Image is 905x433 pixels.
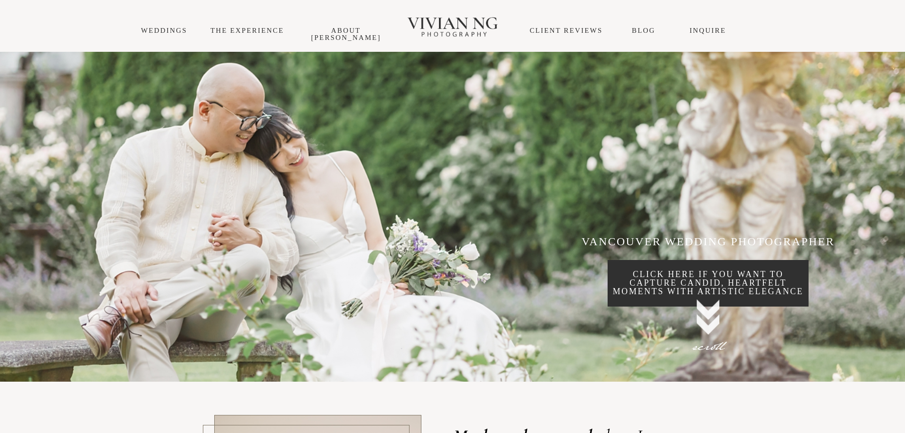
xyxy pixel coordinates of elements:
[530,27,603,34] a: CLIENT REVIEWS
[141,27,187,34] a: WEDDINGS
[608,270,809,296] p: click here if you want to capture candid, heartfelt moments with artistic elegance
[608,260,809,307] a: click here if you want to capture candid, heartfelt moments with artistic elegance
[632,27,655,34] a: Blog
[581,235,835,248] span: VANCOUVER WEDDING PHOTOGRAPHER
[311,27,381,41] a: About [PERSON_NAME]
[210,27,284,34] a: THE EXPERIENCE
[689,27,726,34] a: INQUIRE
[692,336,724,359] span: scroll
